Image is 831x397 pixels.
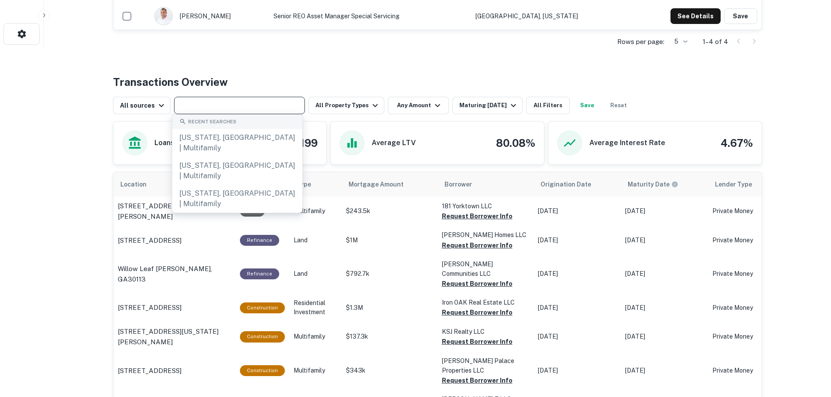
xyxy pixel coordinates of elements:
[118,235,181,246] p: [STREET_ADDRESS]
[240,302,285,313] div: This loan purpose was for construction
[346,366,433,375] p: $343k
[118,366,181,376] p: [STREET_ADDRESS]
[294,366,337,375] p: Multifamily
[442,336,513,347] button: Request Borrower Info
[294,269,337,278] p: Land
[712,207,782,216] p: Private Money
[712,303,782,312] p: Private Money
[442,211,513,221] button: Request Borrower Info
[442,230,529,240] p: [PERSON_NAME] Homes LLC
[471,3,627,30] td: [GEOGRAPHIC_DATA], [US_STATE]
[346,332,433,341] p: $137.3k
[155,7,172,25] img: 1673277363070
[342,172,438,197] th: Mortgage Amount
[715,179,752,190] span: Lender Type
[625,269,704,278] p: [DATE]
[346,269,433,278] p: $792.7k
[625,332,704,341] p: [DATE]
[294,236,337,245] p: Land
[113,74,228,90] h4: Transactions Overview
[459,100,519,111] div: Maturing [DATE]
[538,207,616,216] p: [DATE]
[589,138,665,148] h6: Average Interest Rate
[154,7,265,25] div: [PERSON_NAME]
[540,179,602,190] span: Origination Date
[346,236,433,245] p: $1M
[113,97,171,114] button: All sources
[294,299,337,317] p: Residential Investment
[708,172,787,197] th: Lender Type
[628,180,678,189] div: Maturity dates displayed may be estimated. Please contact the lender for the most accurate maturi...
[445,179,472,190] span: Borrower
[533,172,621,197] th: Origination Date
[670,8,721,24] button: See Details
[349,179,415,190] span: Mortgage Amount
[118,201,231,221] a: [STREET_ADDRESS][PERSON_NAME]
[787,327,831,369] iframe: Chat Widget
[188,118,236,126] span: Recent Searches
[172,185,302,213] div: [US_STATE], [GEOGRAPHIC_DATA] | Multifamily
[538,303,616,312] p: [DATE]
[452,97,523,114] button: Maturing [DATE]
[538,366,616,375] p: [DATE]
[712,332,782,341] p: Private Money
[442,201,529,211] p: 181 Yorktown LLC
[269,3,471,30] td: Senior REO Asset Manager Special Servicing
[118,302,181,313] p: [STREET_ADDRESS]
[240,331,285,342] div: This loan purpose was for construction
[442,307,513,318] button: Request Borrower Info
[172,157,302,185] div: [US_STATE], [GEOGRAPHIC_DATA] | Multifamily
[442,259,529,278] p: [PERSON_NAME] Communities LLC
[346,303,433,312] p: $1.3M
[294,332,337,341] p: Multifamily
[621,172,708,197] th: Maturity dates displayed may be estimated. Please contact the lender for the most accurate maturi...
[442,298,529,307] p: Iron OAK Real Estate LLC
[289,172,342,197] th: Type
[346,207,433,216] p: $243.5k
[240,235,279,246] div: This loan purpose was for refinancing
[308,97,384,114] button: All Property Types
[712,269,782,278] p: Private Money
[120,100,167,111] div: All sources
[538,236,616,245] p: [DATE]
[154,138,212,148] h6: Loans Originated
[372,138,416,148] h6: Average LTV
[172,129,302,157] div: [US_STATE], [GEOGRAPHIC_DATA] | Multifamily
[724,8,757,24] button: Save
[703,37,728,47] p: 1–4 of 4
[294,207,337,216] p: Multifamily
[442,278,513,289] button: Request Borrower Info
[118,235,231,246] a: [STREET_ADDRESS]
[605,97,633,114] button: Reset
[296,179,322,190] span: Type
[625,207,704,216] p: [DATE]
[118,326,231,347] a: [STREET_ADDRESS][US_STATE][PERSON_NAME]
[712,236,782,245] p: Private Money
[496,135,535,151] h4: 80.08%
[442,327,529,336] p: KSJ Realty LLC
[240,365,285,376] div: This loan purpose was for construction
[628,180,670,189] h6: Maturity Date
[113,172,236,197] th: Location
[721,135,753,151] h4: 4.67%
[118,302,231,313] a: [STREET_ADDRESS]
[442,356,529,375] p: [PERSON_NAME] Palace Properties LLC
[617,37,664,47] p: Rows per page:
[538,332,616,341] p: [DATE]
[118,366,231,376] a: [STREET_ADDRESS]
[668,35,689,48] div: 5
[118,264,231,284] a: Willow Leaf [PERSON_NAME], GA30113
[625,303,704,312] p: [DATE]
[438,172,533,197] th: Borrower
[538,269,616,278] p: [DATE]
[625,366,704,375] p: [DATE]
[442,375,513,386] button: Request Borrower Info
[573,97,601,114] button: Save your search to get updates of matches that match your search criteria.
[120,179,158,190] span: Location
[526,97,570,114] button: All Filters
[625,236,704,245] p: [DATE]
